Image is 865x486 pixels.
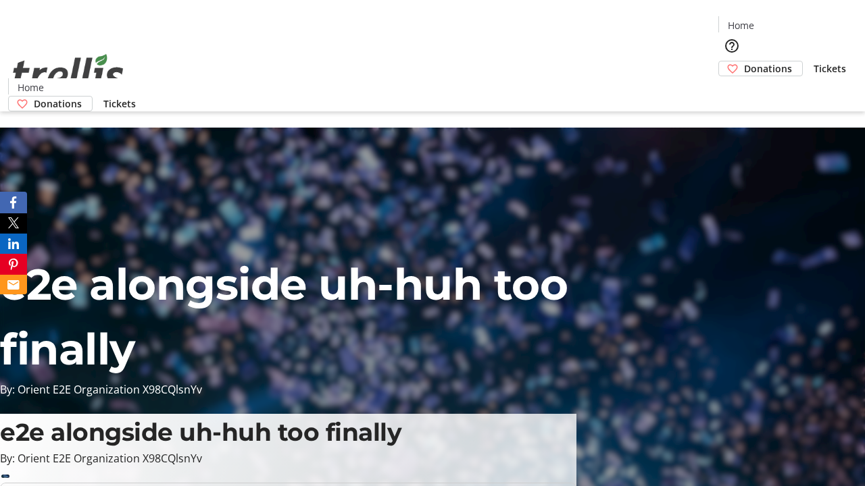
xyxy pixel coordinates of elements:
a: Home [719,18,762,32]
span: Tickets [103,97,136,111]
a: Tickets [93,97,147,111]
a: Home [9,80,52,94]
span: Home [18,80,44,94]
span: Tickets [814,61,846,76]
button: Help [718,32,745,59]
span: Home [728,18,754,32]
a: Donations [718,61,803,76]
span: Donations [744,61,792,76]
a: Tickets [803,61,857,76]
button: Cart [718,76,745,103]
span: Donations [34,97,82,111]
img: Orient E2E Organization X98CQlsnYv's Logo [8,39,128,107]
a: Donations [8,96,93,111]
